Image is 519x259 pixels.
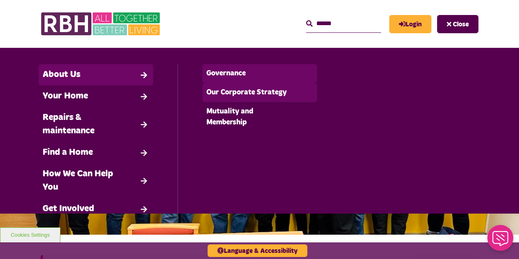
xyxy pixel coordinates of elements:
[306,15,381,32] input: Search
[202,64,317,83] a: Governance
[39,107,153,142] a: Repairs & maintenance
[437,15,478,33] button: Navigation
[39,163,153,198] a: How We Can Help You
[202,83,317,102] a: Our Corporate Strategy
[483,223,519,259] iframe: Netcall Web Assistant for live chat
[208,244,307,257] button: Language & Accessibility
[39,142,153,163] a: Find a Home
[39,198,153,220] a: Get Involved
[39,86,153,107] a: Your Home
[202,102,317,132] a: Mutuality and Membership
[41,8,162,40] img: RBH
[453,21,469,28] span: Close
[39,64,153,86] a: About Us
[389,15,431,33] a: MyRBH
